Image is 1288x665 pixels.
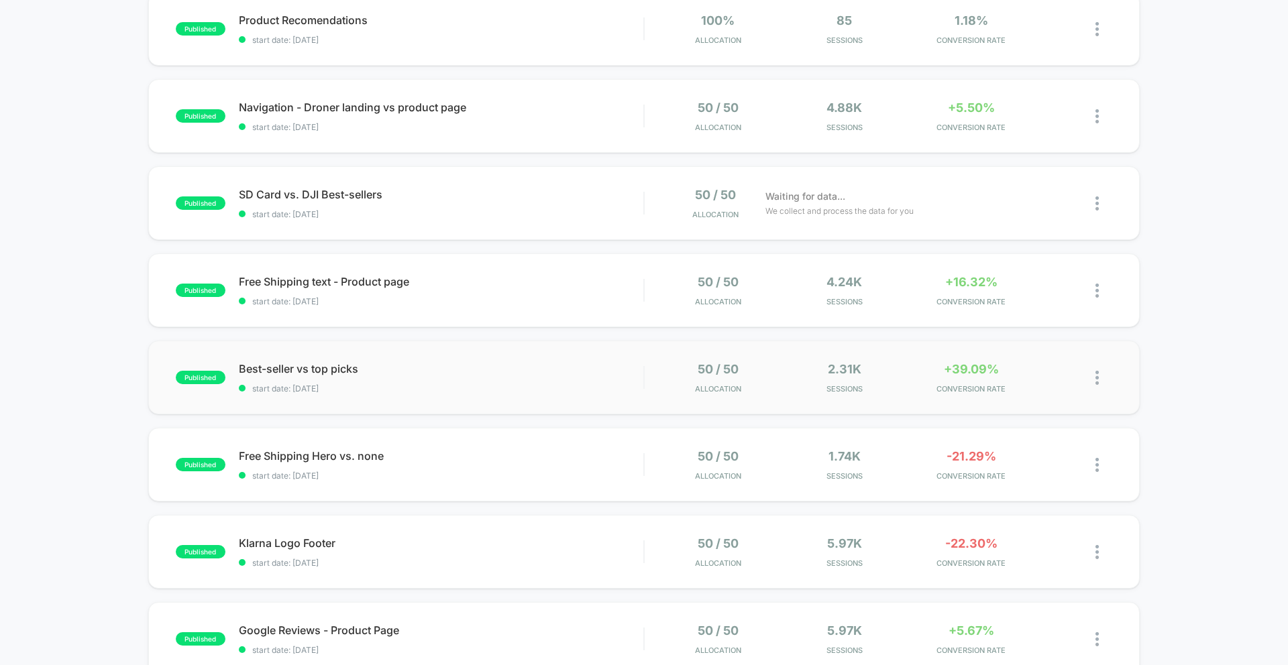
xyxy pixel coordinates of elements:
img: close [1095,284,1099,298]
span: SD Card vs. DJI Best-sellers [239,188,643,201]
span: Free Shipping text - Product page [239,275,643,288]
span: CONVERSION RATE [911,558,1031,568]
span: Allocation [695,123,741,132]
span: start date: [DATE] [239,471,643,481]
span: CONVERSION RATE [911,384,1031,394]
span: Sessions [785,297,905,306]
span: Sessions [785,558,905,568]
span: Best-seller vs top picks [239,362,643,375]
span: published [176,371,225,384]
img: close [1095,632,1099,646]
span: published [176,458,225,471]
span: Klarna Logo Footer [239,536,643,550]
span: 5.97k [827,623,862,638]
span: 50 / 50 [698,623,739,638]
span: 4.24k [826,275,862,289]
span: Navigation - Droner landing vs product page [239,101,643,114]
span: 5.97k [827,536,862,550]
span: start date: [DATE] [239,122,643,132]
span: CONVERSION RATE [911,36,1031,45]
span: Allocation [695,646,741,655]
span: Allocation [695,471,741,481]
span: Allocation [692,210,739,219]
img: close [1095,22,1099,36]
div: Duration [498,345,534,359]
span: CONVERSION RATE [911,471,1031,481]
span: -21.29% [947,449,996,463]
span: start date: [DATE] [239,645,643,655]
span: Allocation [695,297,741,306]
span: start date: [DATE] [239,558,643,568]
span: CONVERSION RATE [911,646,1031,655]
img: close [1095,545,1099,559]
span: Sessions [785,384,905,394]
span: published [176,632,225,646]
span: published [176,196,225,210]
span: 50 / 50 [695,188,736,202]
span: +5.50% [948,101,995,115]
span: Allocation [695,384,741,394]
span: CONVERSION RATE [911,123,1031,132]
span: Sessions [785,36,905,45]
button: Play, NEW DEMO 2025-VEED.mp4 [313,169,345,201]
span: Sessions [785,123,905,132]
img: close [1095,196,1099,210]
span: 1.74k [828,449,861,463]
span: 50 / 50 [698,536,739,550]
span: start date: [DATE] [239,383,643,394]
span: We collect and process the data for you [765,204,914,217]
span: Allocation [695,36,741,45]
img: close [1095,458,1099,472]
span: start date: [DATE] [239,209,643,219]
span: +5.67% [949,623,994,638]
input: Seek [10,323,649,336]
span: published [176,22,225,36]
img: close [1095,371,1099,385]
span: CONVERSION RATE [911,297,1031,306]
span: 85 [837,13,852,27]
span: 1.18% [955,13,988,27]
button: Play, NEW DEMO 2025-VEED.mp4 [7,341,28,363]
span: Sessions [785,471,905,481]
span: Waiting for data... [765,189,845,204]
input: Volume [560,346,600,359]
span: start date: [DATE] [239,35,643,45]
img: close [1095,109,1099,123]
span: 50 / 50 [698,275,739,289]
span: 50 / 50 [698,101,739,115]
span: -22.30% [945,536,998,550]
div: Current time [466,345,496,359]
span: Sessions [785,646,905,655]
span: published [176,109,225,123]
span: Free Shipping Hero vs. none [239,449,643,463]
span: published [176,284,225,297]
span: +39.09% [944,362,999,376]
span: 2.31k [828,362,861,376]
span: 50 / 50 [698,362,739,376]
span: published [176,545,225,558]
span: 4.88k [826,101,862,115]
span: 100% [701,13,735,27]
span: Google Reviews - Product Page [239,623,643,637]
span: start date: [DATE] [239,296,643,306]
span: 50 / 50 [698,449,739,463]
span: +16.32% [945,275,998,289]
span: Allocation [695,558,741,568]
span: Product Recomendations [239,13,643,27]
